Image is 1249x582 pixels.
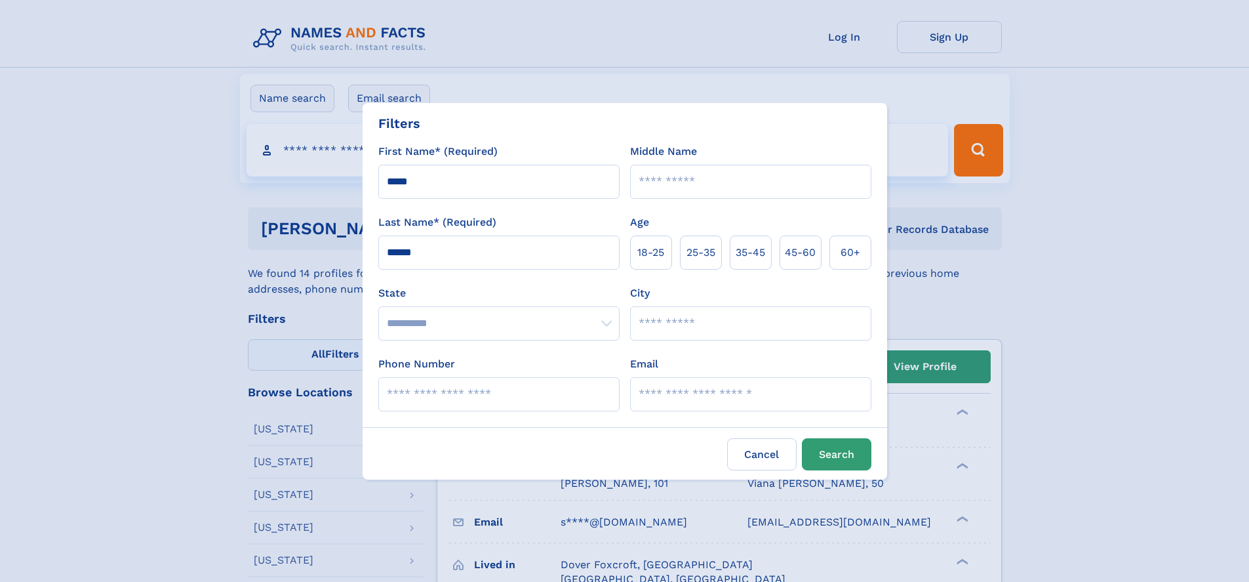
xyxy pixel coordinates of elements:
[785,245,816,260] span: 45‑60
[727,438,797,470] label: Cancel
[378,285,620,301] label: State
[736,245,765,260] span: 35‑45
[802,438,871,470] button: Search
[378,215,496,230] label: Last Name* (Required)
[378,114,420,133] div: Filters
[686,245,715,260] span: 25‑35
[841,245,860,260] span: 60+
[630,285,650,301] label: City
[630,215,649,230] label: Age
[637,245,664,260] span: 18‑25
[630,356,658,372] label: Email
[378,356,455,372] label: Phone Number
[630,144,697,159] label: Middle Name
[378,144,498,159] label: First Name* (Required)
